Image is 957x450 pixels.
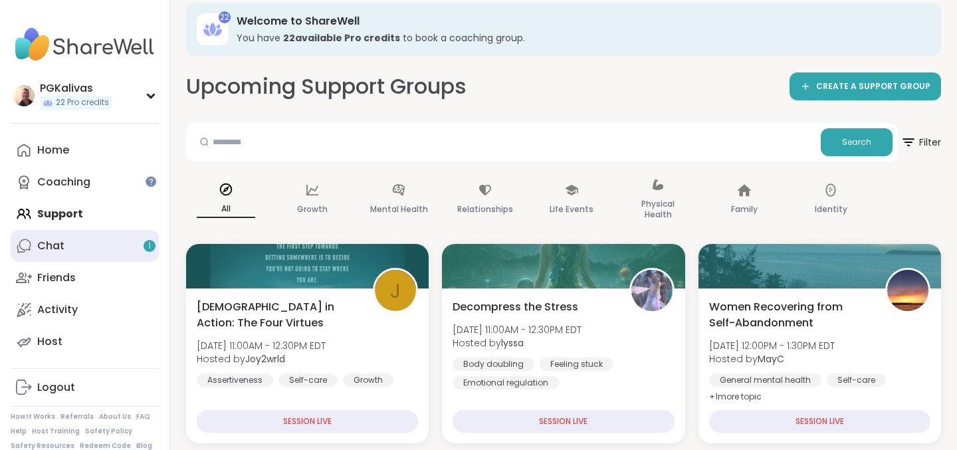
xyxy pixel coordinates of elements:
div: SESSION LIVE [453,410,674,433]
span: Hosted by [197,352,326,366]
div: Assertiveness [197,374,273,387]
h2: Upcoming Support Groups [186,72,467,102]
span: [DATE] 11:00AM - 12:30PM EDT [453,323,582,336]
span: Hosted by [709,352,835,366]
a: Safety Policy [85,427,132,436]
p: All [197,201,255,218]
p: Family [731,201,758,217]
div: General mental health [709,374,821,387]
span: Women Recovering from Self-Abandonment [709,299,871,331]
a: Chat1 [11,230,159,262]
p: Mental Health [370,201,428,217]
span: J [390,275,401,306]
span: 1 [148,241,151,252]
div: SESSION LIVE [197,410,418,433]
a: FAQ [136,412,150,421]
img: PGKalivas [13,85,35,106]
div: Activity [37,302,78,317]
div: Growth [343,374,393,387]
p: Identity [815,201,847,217]
span: Decompress the Stress [453,299,578,315]
p: Relationships [457,201,513,217]
b: MayC [758,352,784,366]
span: [DEMOGRAPHIC_DATA] in Action: The Four Virtues [197,299,358,331]
span: Search [842,136,871,148]
p: Life Events [550,201,593,217]
div: Friends [37,271,76,285]
h3: Welcome to ShareWell [237,14,922,29]
p: Growth [297,201,328,217]
div: Coaching [37,175,90,189]
a: Help [11,427,27,436]
iframe: Spotlight [146,176,156,187]
div: Home [37,143,69,158]
a: Logout [11,372,159,403]
span: CREATE A SUPPORT GROUP [816,81,930,92]
span: Filter [901,126,941,158]
div: Self-care [827,374,886,387]
div: PGKalivas [40,81,112,96]
a: How It Works [11,412,55,421]
a: Host [11,326,159,358]
img: ShareWell Nav Logo [11,21,159,68]
div: Body doubling [453,358,534,371]
span: Hosted by [453,336,582,350]
div: Feeling stuck [540,358,613,371]
div: SESSION LIVE [709,410,930,433]
div: Chat [37,239,64,253]
a: Friends [11,262,159,294]
div: Logout [37,380,75,395]
img: lyssa [631,270,673,311]
b: 22 available Pro credit s [283,31,400,45]
img: MayC [887,270,928,311]
div: Self-care [278,374,338,387]
div: 22 [219,11,231,23]
a: Referrals [60,412,94,421]
a: Coaching [11,166,159,198]
div: Host [37,334,62,349]
a: Host Training [32,427,80,436]
div: Emotional regulation [453,376,559,390]
button: Filter [901,123,941,162]
span: [DATE] 11:00AM - 12:30PM EDT [197,339,326,352]
b: Joy2wrld [245,352,285,366]
button: Search [821,128,893,156]
b: lyssa [501,336,524,350]
a: Home [11,134,159,166]
p: Physical Health [629,196,687,223]
span: [DATE] 12:00PM - 1:30PM EDT [709,339,835,352]
span: 22 Pro credits [56,97,109,108]
a: About Us [99,412,131,421]
a: CREATE A SUPPORT GROUP [790,72,941,100]
h3: You have to book a coaching group. [237,31,922,45]
a: Activity [11,294,159,326]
